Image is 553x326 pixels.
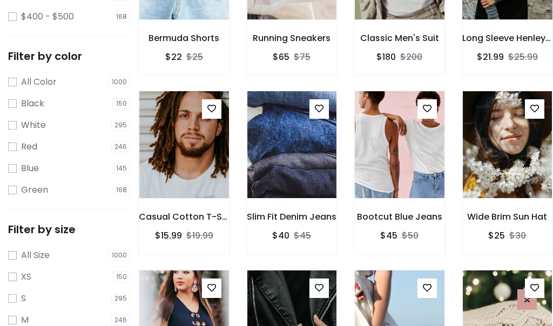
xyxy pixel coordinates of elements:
del: $200 [400,51,422,63]
label: XS [21,270,31,283]
h6: Bootcut Blue Jeans [354,212,445,222]
h5: Filter by size [8,223,130,236]
label: Red [21,140,37,153]
span: 150 [113,271,130,282]
span: 246 [111,141,130,152]
h6: $65 [273,52,289,62]
span: 145 [113,163,130,174]
span: 295 [111,293,130,304]
h6: $180 [376,52,396,62]
label: $400 - $500 [21,10,74,23]
label: Green [21,184,48,196]
label: Blue [21,162,39,175]
label: Black [21,97,44,110]
label: S [21,292,26,305]
span: 295 [111,120,130,131]
h6: Slim Fit Denim Jeans [247,212,338,222]
label: All Size [21,249,50,262]
del: $30 [509,229,526,242]
h6: Long Sleeve Henley T-Shirt [462,33,553,43]
h6: Wide Brim Sun Hat [462,212,553,222]
h6: $15.99 [155,230,182,241]
span: 168 [113,185,130,195]
h6: Casual Cotton T-Shirt [139,212,230,222]
h6: $22 [165,52,182,62]
span: 150 [113,98,130,109]
h6: Classic Men's Suit [354,33,445,43]
h6: $40 [272,230,289,241]
del: $25.99 [508,51,538,63]
h6: $25 [488,230,505,241]
h6: $45 [380,230,397,241]
del: $75 [294,51,311,63]
h6: $21.99 [477,52,504,62]
del: $19.99 [186,229,213,242]
span: 1000 [109,77,130,87]
h5: Filter by color [8,50,130,63]
h6: Running Sneakers [247,33,338,43]
del: $50 [402,229,419,242]
label: All Color [21,76,57,89]
span: 1000 [109,250,130,261]
span: 246 [111,315,130,325]
span: 168 [113,11,130,22]
h6: Bermuda Shorts [139,33,230,43]
del: $45 [294,229,311,242]
del: $25 [186,51,203,63]
label: White [21,119,46,132]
